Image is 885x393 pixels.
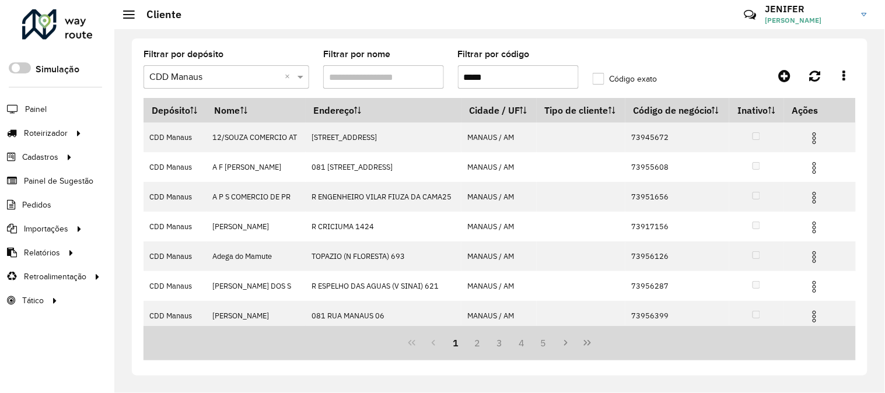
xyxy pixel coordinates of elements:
td: TOPAZIO (N FLORESTA) 693 [306,241,461,271]
label: Filtrar por depósito [144,47,223,61]
td: 73955608 [625,152,729,182]
td: R CRICIUMA 1424 [306,212,461,241]
td: MANAUS / AM [461,152,537,182]
td: MANAUS / AM [461,271,537,301]
td: 73956399 [625,301,729,331]
td: CDD Manaus [144,122,207,152]
td: [STREET_ADDRESS] [306,122,461,152]
button: Next Page [555,332,577,354]
td: 73945672 [625,122,729,152]
label: Código exato [593,73,657,85]
button: 4 [510,332,533,354]
td: [PERSON_NAME] DOS S [207,271,306,301]
th: Ações [784,98,854,122]
td: [PERSON_NAME] [207,301,306,331]
td: 081 [STREET_ADDRESS] [306,152,461,182]
td: CDD Manaus [144,182,207,212]
td: MANAUS / AM [461,241,537,271]
span: Relatórios [24,247,60,259]
th: Código de negócio [625,98,729,122]
button: 1 [445,332,467,354]
td: CDD Manaus [144,301,207,331]
td: 081 RUA MANAUS 06 [306,301,461,331]
label: Filtrar por código [458,47,530,61]
td: CDD Manaus [144,212,207,241]
span: Roteirizador [24,127,68,139]
h3: JENIFER [765,3,853,15]
td: MANAUS / AM [461,122,537,152]
th: Endereço [306,98,461,122]
td: CDD Manaus [144,271,207,301]
td: MANAUS / AM [461,301,537,331]
th: Inativo [729,98,784,122]
span: Tático [22,294,44,307]
td: A F [PERSON_NAME] [207,152,306,182]
td: MANAUS / AM [461,212,537,241]
label: Filtrar por nome [323,47,390,61]
td: R ENGENHEIRO VILAR FIUZA DA CAMA25 [306,182,461,212]
td: 73956287 [625,271,729,301]
th: Tipo de cliente [537,98,625,122]
th: Nome [207,98,306,122]
td: Adega do Mamute [207,241,306,271]
span: Painel [25,103,47,115]
span: Painel de Sugestão [24,175,93,187]
td: [PERSON_NAME] [207,212,306,241]
td: A P S COMERCIO DE PR [207,182,306,212]
button: 2 [467,332,489,354]
span: Cadastros [22,151,58,163]
button: Last Page [576,332,599,354]
td: 73956126 [625,241,729,271]
td: CDD Manaus [144,241,207,271]
label: Simulação [36,62,79,76]
span: [PERSON_NAME] [765,15,853,26]
span: Clear all [285,70,295,84]
td: CDD Manaus [144,152,207,182]
span: Importações [24,223,68,235]
th: Depósito [144,98,207,122]
td: MANAUS / AM [461,182,537,212]
td: 73951656 [625,182,729,212]
a: Contato Rápido [737,2,762,27]
button: 3 [489,332,511,354]
td: R ESPELHO DAS AGUAS (V SINAI) 621 [306,271,461,301]
span: Retroalimentação [24,271,86,283]
button: 5 [533,332,555,354]
td: 73917156 [625,212,729,241]
span: Pedidos [22,199,51,211]
th: Cidade / UF [461,98,537,122]
td: 12/SOUZA COMERCIO AT [207,122,306,152]
h2: Cliente [135,8,181,21]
